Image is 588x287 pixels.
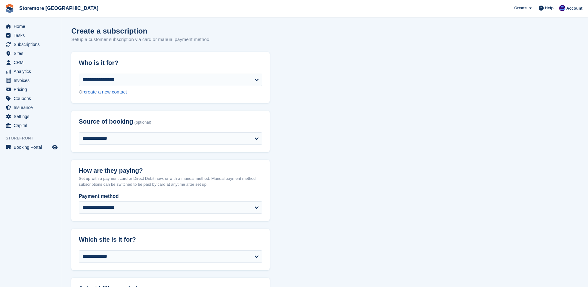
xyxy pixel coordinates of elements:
[14,121,51,130] span: Capital
[3,76,59,85] a: menu
[3,103,59,112] a: menu
[545,5,554,11] span: Help
[3,143,59,152] a: menu
[79,89,262,96] div: Or
[51,143,59,151] a: Preview store
[6,135,62,141] span: Storefront
[79,59,262,66] h2: Who is it for?
[14,49,51,58] span: Sites
[3,49,59,58] a: menu
[79,167,262,174] h2: How are they paying?
[14,22,51,31] span: Home
[3,121,59,130] a: menu
[79,118,133,125] span: Source of booking
[79,193,262,200] label: Payment method
[3,67,59,76] a: menu
[3,94,59,103] a: menu
[14,103,51,112] span: Insurance
[559,5,565,11] img: Angela
[79,236,262,243] h2: Which site is it for?
[3,112,59,121] a: menu
[135,120,151,125] span: (optional)
[14,85,51,94] span: Pricing
[14,94,51,103] span: Coupons
[566,5,582,11] span: Account
[514,5,527,11] span: Create
[71,36,210,43] p: Setup a customer subscription via card or manual payment method.
[14,143,51,152] span: Booking Portal
[17,3,101,13] a: Storemore [GEOGRAPHIC_DATA]
[71,27,147,35] h1: Create a subscription
[14,58,51,67] span: CRM
[3,22,59,31] a: menu
[14,76,51,85] span: Invoices
[14,40,51,49] span: Subscriptions
[14,31,51,40] span: Tasks
[5,4,14,13] img: stora-icon-8386f47178a22dfd0bd8f6a31ec36ba5ce8667c1dd55bd0f319d3a0aa187defe.svg
[84,89,127,94] a: create a new contact
[14,67,51,76] span: Analytics
[3,40,59,49] a: menu
[3,58,59,67] a: menu
[3,31,59,40] a: menu
[14,112,51,121] span: Settings
[79,175,262,188] p: Set up with a payment card or Direct Debit now, or with a manual method. Manual payment method su...
[3,85,59,94] a: menu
